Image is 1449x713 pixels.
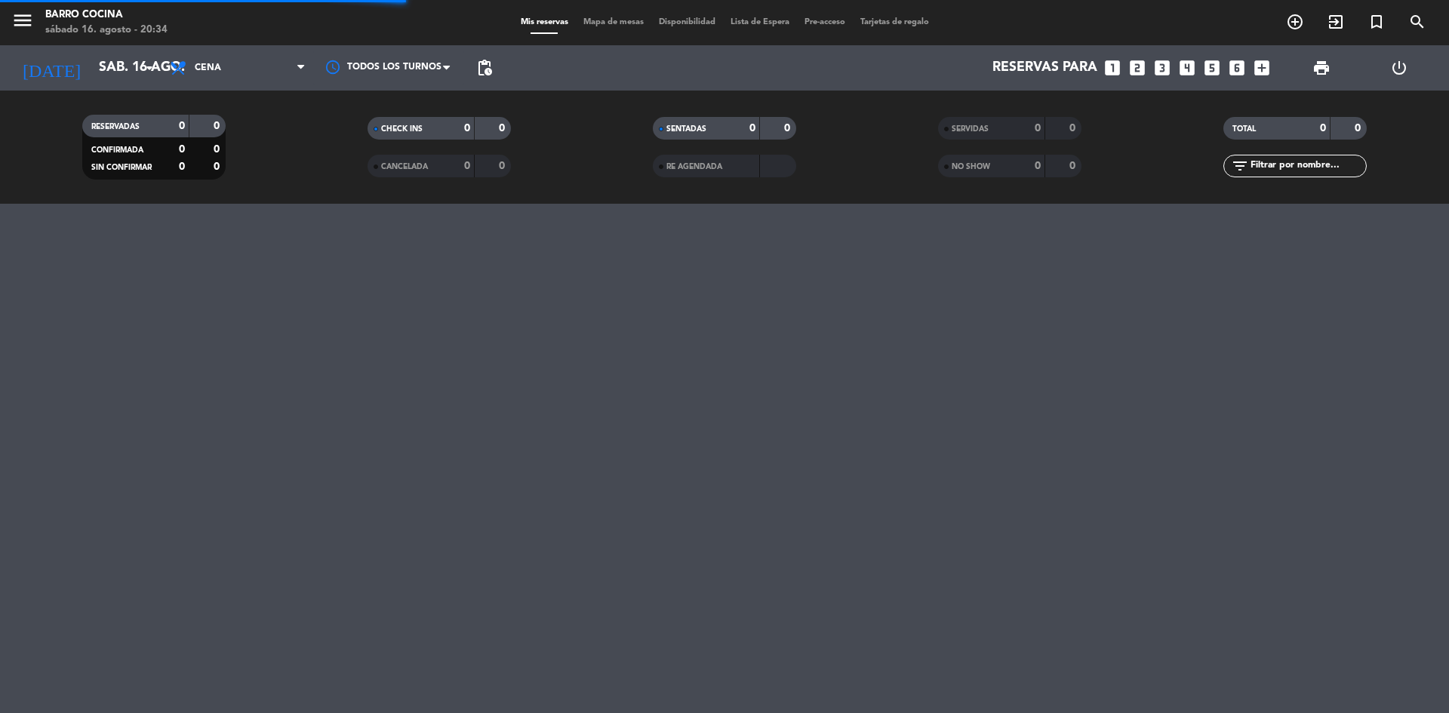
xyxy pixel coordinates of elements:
[499,123,508,134] strong: 0
[1069,161,1078,171] strong: 0
[1177,58,1197,78] i: looks_4
[91,146,143,154] span: CONFIRMADA
[1152,58,1172,78] i: looks_3
[1252,58,1272,78] i: add_box
[1367,13,1386,31] i: turned_in_not
[214,161,223,172] strong: 0
[195,63,221,73] span: Cena
[214,121,223,131] strong: 0
[992,60,1097,75] span: Reservas para
[11,9,34,32] i: menu
[1035,123,1041,134] strong: 0
[1312,59,1331,77] span: print
[1249,158,1366,174] input: Filtrar por nombre...
[179,161,185,172] strong: 0
[11,9,34,37] button: menu
[723,18,797,26] span: Lista de Espera
[91,123,140,131] span: RESERVADAS
[381,125,423,133] span: CHECK INS
[179,144,185,155] strong: 0
[666,125,706,133] span: SENTADAS
[45,8,168,23] div: Barro Cocina
[1069,123,1078,134] strong: 0
[499,161,508,171] strong: 0
[464,161,470,171] strong: 0
[464,123,470,134] strong: 0
[381,163,428,171] span: CANCELADA
[513,18,576,26] span: Mis reservas
[784,123,793,134] strong: 0
[1408,13,1426,31] i: search
[651,18,723,26] span: Disponibilidad
[749,123,755,134] strong: 0
[214,144,223,155] strong: 0
[11,51,91,85] i: [DATE]
[1327,13,1345,31] i: exit_to_app
[1103,58,1122,78] i: looks_one
[797,18,853,26] span: Pre-acceso
[576,18,651,26] span: Mapa de mesas
[1390,59,1408,77] i: power_settings_new
[1355,123,1364,134] strong: 0
[475,59,494,77] span: pending_actions
[1232,125,1256,133] span: TOTAL
[1128,58,1147,78] i: looks_two
[140,59,158,77] i: arrow_drop_down
[952,125,989,133] span: SERVIDAS
[853,18,937,26] span: Tarjetas de regalo
[1286,13,1304,31] i: add_circle_outline
[1320,123,1326,134] strong: 0
[1227,58,1247,78] i: looks_6
[1360,45,1438,91] div: LOG OUT
[952,163,990,171] span: NO SHOW
[1202,58,1222,78] i: looks_5
[1231,157,1249,175] i: filter_list
[179,121,185,131] strong: 0
[666,163,722,171] span: RE AGENDADA
[45,23,168,38] div: sábado 16. agosto - 20:34
[1035,161,1041,171] strong: 0
[91,164,152,171] span: SIN CONFIRMAR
